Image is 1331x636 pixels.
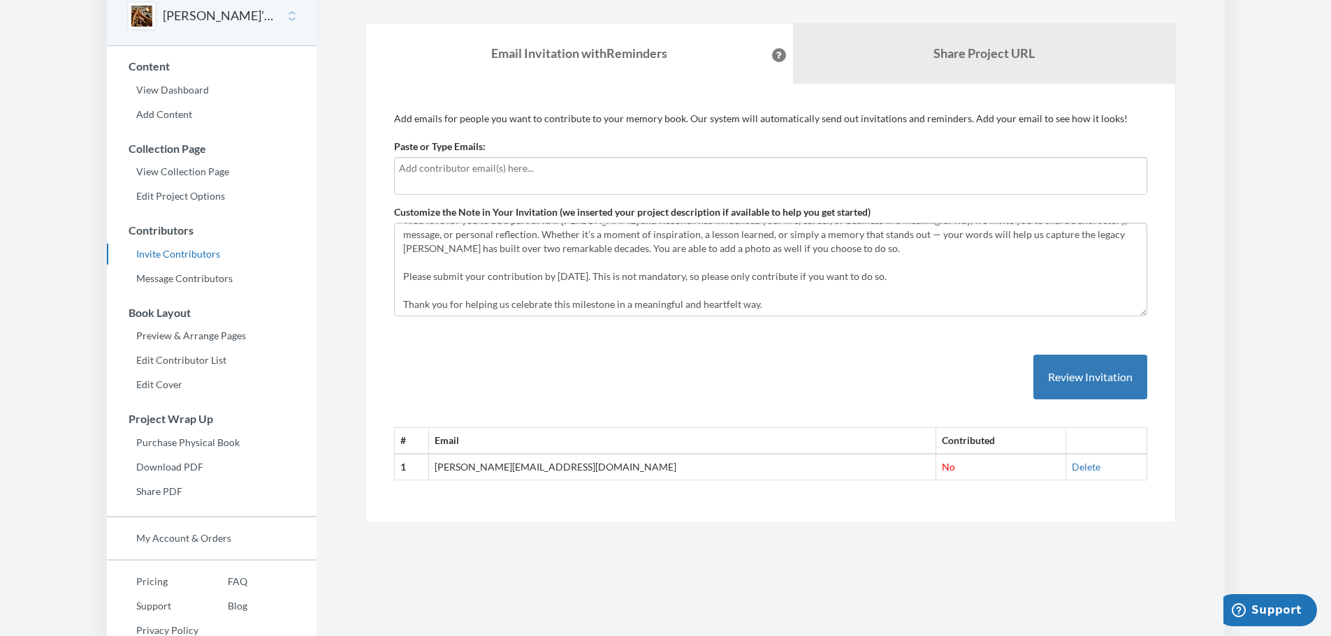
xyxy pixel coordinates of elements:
[107,432,317,453] a: Purchase Physical Book
[394,428,429,454] th: #
[107,80,317,101] a: View Dashboard
[107,596,198,616] a: Support
[107,528,317,549] a: My Account & Orders
[107,457,317,478] a: Download PDF
[394,112,1147,126] p: Add emails for people you want to contribute to your memory book. Our system will automatically s...
[163,7,276,25] button: [PERSON_NAME]’s 20th Anniversary
[198,571,247,592] a: FAQ
[491,45,667,61] strong: Email Invitation with Reminders
[107,325,317,346] a: Preview & Arrange Pages
[108,413,317,425] h3: Project Wrap Up
[107,374,317,395] a: Edit Cover
[107,350,317,371] a: Edit Contributor List
[1223,594,1317,629] iframe: Opens a widget where you can chat to one of our agents
[107,571,198,592] a: Pricing
[429,428,936,454] th: Email
[107,481,317,502] a: Share PDF
[107,161,317,182] a: View Collection Page
[933,45,1035,61] b: Share Project URL
[1033,355,1147,400] button: Review Invitation
[107,186,317,207] a: Edit Project Options
[394,454,429,480] th: 1
[399,161,1142,176] input: Add contributor email(s) here...
[108,60,317,73] h3: Content
[394,140,486,154] label: Paste or Type Emails:
[107,268,317,289] a: Message Contributors
[936,428,1065,454] th: Contributed
[942,461,955,473] span: No
[1072,461,1100,473] a: Delete
[394,223,1147,316] textarea: As we celebrate the 20th anniversary of [PERSON_NAME] founding Reconex (previously, Recon Logisti...
[429,454,936,480] td: [PERSON_NAME][EMAIL_ADDRESS][DOMAIN_NAME]
[107,104,317,125] a: Add Content
[198,596,247,616] a: Blog
[108,142,317,155] h3: Collection Page
[107,244,317,265] a: Invite Contributors
[108,224,317,237] h3: Contributors
[108,306,317,319] h3: Book Layout
[394,205,871,219] label: Customize the Note in Your Invitation (we inserted your project description if available to help ...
